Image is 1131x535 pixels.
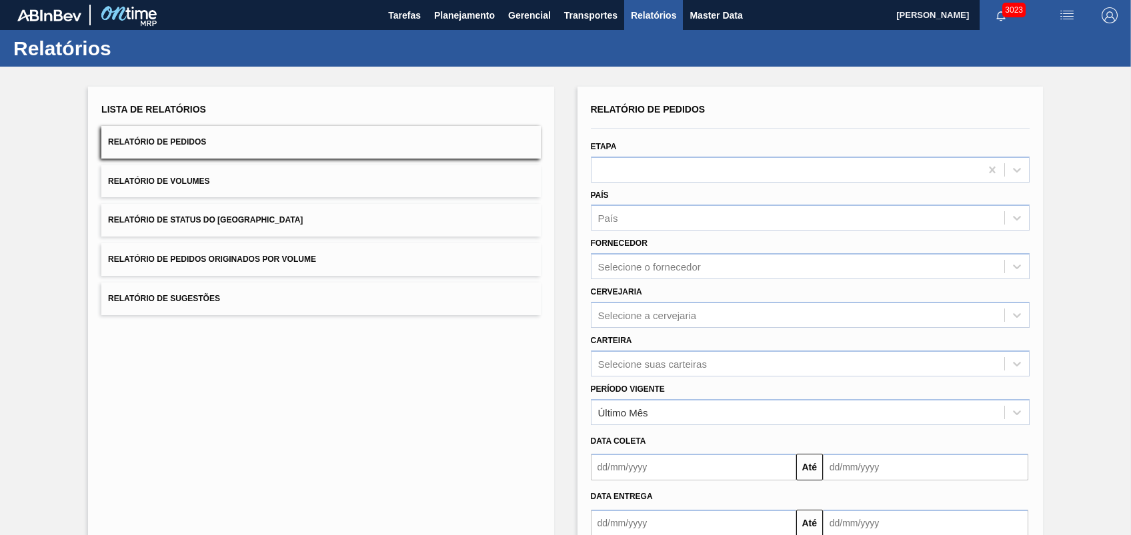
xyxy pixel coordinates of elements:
span: Relatório de Status do [GEOGRAPHIC_DATA] [108,215,303,225]
span: Gerencial [508,7,551,23]
div: Selecione suas carteiras [598,358,707,369]
button: Relatório de Status do [GEOGRAPHIC_DATA] [101,204,540,237]
div: Selecione o fornecedor [598,261,701,272]
span: Relatório de Pedidos [108,137,206,147]
button: Relatório de Pedidos Originados por Volume [101,243,540,276]
span: Lista de Relatórios [101,104,206,115]
span: Data coleta [591,436,646,446]
span: Relatório de Volumes [108,177,209,186]
label: Carteira [591,336,632,345]
span: Planejamento [434,7,495,23]
span: Relatório de Sugestões [108,294,220,303]
h1: Relatórios [13,41,250,56]
div: Selecione a cervejaria [598,309,697,320]
div: País [598,213,618,224]
label: País [591,191,609,200]
span: 3023 [1002,3,1026,17]
div: Último Mês [598,406,648,418]
button: Relatório de Sugestões [101,282,540,315]
label: Cervejaria [591,287,642,296]
button: Relatório de Pedidos [101,126,540,159]
span: Transportes [564,7,618,23]
label: Etapa [591,142,617,151]
label: Fornecedor [591,239,648,248]
input: dd/mm/yyyy [591,454,796,480]
input: dd/mm/yyyy [823,454,1028,480]
img: userActions [1059,7,1075,23]
span: Relatórios [631,7,676,23]
button: Notificações [980,6,1022,25]
img: Logout [1102,7,1118,23]
button: Até [796,454,823,480]
span: Relatório de Pedidos Originados por Volume [108,255,316,264]
label: Período Vigente [591,384,665,394]
span: Master Data [690,7,742,23]
span: Relatório de Pedidos [591,104,706,115]
button: Relatório de Volumes [101,165,540,198]
img: TNhmsLtSVTkK8tSr43FrP2fwEKptu5GPRR3wAAAABJRU5ErkJggg== [17,9,81,21]
span: Tarefas [388,7,421,23]
span: Data entrega [591,492,653,501]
